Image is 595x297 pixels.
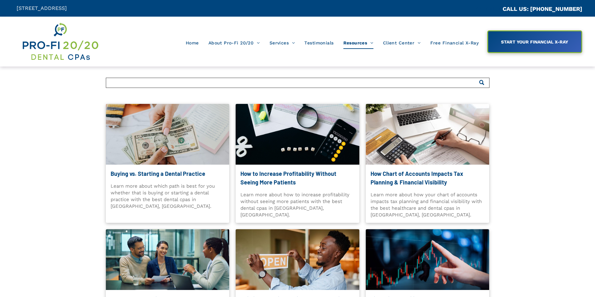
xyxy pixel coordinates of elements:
span: [STREET_ADDRESS] [17,5,67,11]
a: Home [181,37,204,49]
div: Learn more about which path is best for you whether that is buying or starting a dental practice ... [111,183,225,209]
a: Client Center [378,37,426,49]
input: Search [106,78,489,88]
a: How Chart of Accounts Impacts Tax Planning & Financial Visibility [371,169,485,187]
img: Get Dental CPA Consulting, Bookkeeping, & Bank Loans [21,21,99,62]
span: CA::CALLC [475,6,503,12]
a: Hands exchanging US dollar bills over a white table with crafting supplies. [106,104,230,165]
a: Resources [339,37,378,49]
a: Services [265,37,300,49]
div: Learn more about how to increase profitability without seeing more patients with the best dental ... [240,191,355,218]
span: START YOUR FINANCIAL X-RAY [499,36,570,48]
a: How to Increase Profitability Without Seeing More Patients [240,169,355,187]
a: A person is pointing at a graph on a screen. [366,229,489,290]
a: START YOUR FINANCIAL X-RAY [487,30,582,53]
div: Learn more about how your chart of accounts impacts tax planning and financial visibility with th... [371,191,485,218]
a: A man and woman are sitting at a table talking to a woman. [106,229,230,290]
a: A man is holding a sign that says `` open '' on a glass door. [236,229,359,290]
a: CALL US: [PHONE_NUMBER] [503,5,582,12]
a: A person is using a calculator and writing on a piece of paper. [366,104,489,165]
a: Free Financial X-Ray [426,37,483,49]
a: Buying vs. Starting a Dental Practice [111,169,225,178]
a: About Pro-Fi 20/20 [204,37,265,49]
a: Testimonials [300,37,338,49]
